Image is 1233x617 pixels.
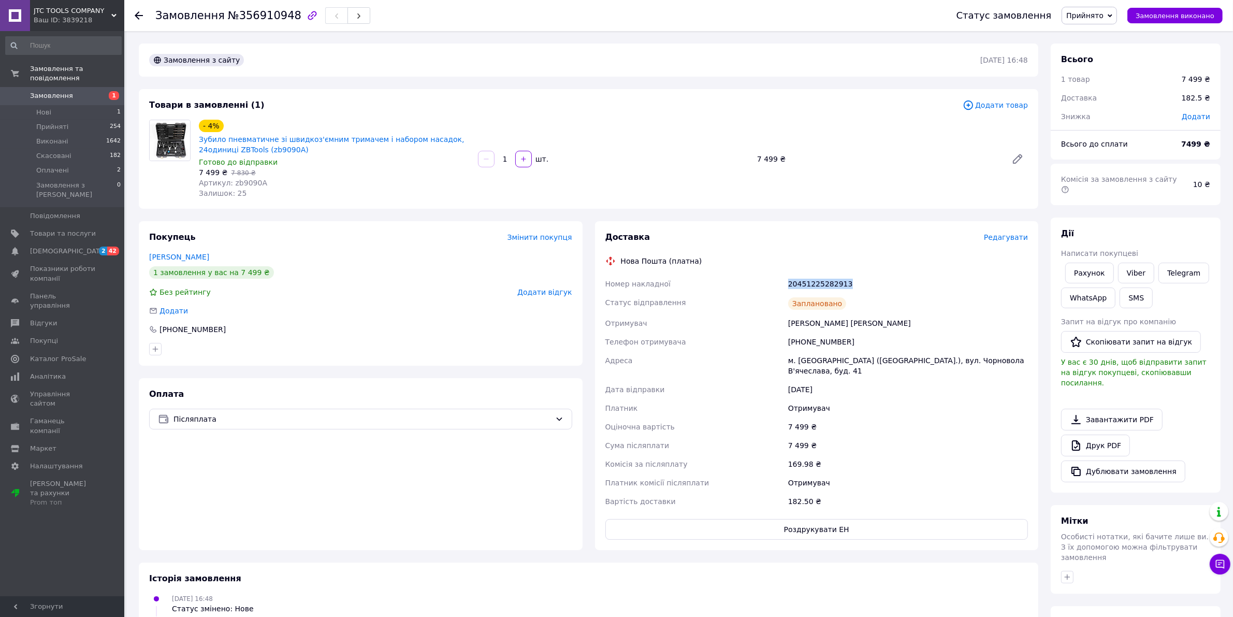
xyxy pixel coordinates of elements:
[1187,173,1216,196] div: 10 ₴
[30,390,96,408] span: Управління сайтом
[786,492,1030,511] div: 182.50 ₴
[1061,54,1093,64] span: Всього
[117,108,121,117] span: 1
[517,288,572,296] span: Додати відгук
[786,314,1030,333] div: [PERSON_NAME] [PERSON_NAME]
[199,158,278,166] span: Готово до відправки
[786,351,1030,380] div: м. [GEOGRAPHIC_DATA] ([GEOGRAPHIC_DATA].), вул. Чорновола В'ячеслава, буд. 41
[149,100,265,110] span: Товари в замовленні (1)
[1182,74,1210,84] div: 7 499 ₴
[786,275,1030,293] div: 20451225282913
[1061,288,1115,308] a: WhatsApp
[172,595,213,602] span: [DATE] 16:48
[135,10,143,21] div: Повернутися назад
[30,336,58,346] span: Покупці
[36,151,71,161] span: Скасовані
[605,319,647,327] span: Отримувач
[1182,112,1210,121] span: Додати
[980,56,1028,64] time: [DATE] 16:48
[788,297,847,310] div: Заплановано
[34,16,124,25] div: Ваш ID: 3839218
[605,441,670,450] span: Сума післяплати
[1158,263,1209,283] a: Telegram
[36,108,51,117] span: Нові
[786,418,1030,436] div: 7 499 ₴
[1061,533,1209,562] span: Особисті нотатки, які бачите лише ви. З їх допомогою можна фільтрувати замовлення
[30,372,66,381] span: Аналітика
[36,181,117,199] span: Замовлення з [PERSON_NAME]
[117,166,121,175] span: 2
[1061,358,1207,387] span: У вас є 30 днів, щоб відправити запит на відгук покупцеві, скопіювавши посилання.
[1061,140,1128,148] span: Всього до сплати
[99,247,107,255] span: 2
[117,181,121,199] span: 0
[605,404,638,412] span: Платник
[30,479,96,508] span: [PERSON_NAME] та рахунки
[786,380,1030,399] div: [DATE]
[1127,8,1223,23] button: Замовлення виконано
[30,354,86,364] span: Каталог ProSale
[30,211,80,221] span: Повідомлення
[605,497,676,506] span: Вартість доставки
[149,54,244,66] div: Замовлення з сайту
[30,417,96,435] span: Гаманець компанії
[30,64,124,83] span: Замовлення та повідомлення
[30,247,107,256] span: [DEMOGRAPHIC_DATA]
[110,151,121,161] span: 182
[1007,149,1028,169] a: Редагувати
[158,324,227,335] div: [PHONE_NUMBER]
[110,122,121,132] span: 254
[149,232,196,242] span: Покупець
[199,120,224,132] div: - 4%
[1118,263,1154,283] a: Viber
[786,436,1030,455] div: 7 499 ₴
[605,479,709,487] span: Платник комісії післяплати
[1061,94,1097,102] span: Доставка
[605,232,650,242] span: Доставка
[30,319,57,328] span: Відгуки
[605,423,675,431] span: Оціночна вартість
[149,266,274,279] div: 1 замовлення у вас на 7 499 ₴
[1061,461,1185,482] button: Дублювати замовлення
[1061,331,1201,353] button: Скопіювати запит на відгук
[956,10,1052,21] div: Статус замовлення
[786,473,1030,492] div: Отримувач
[173,413,551,425] span: Післяплата
[199,179,267,187] span: Артикул: zb9090A
[1176,87,1216,109] div: 182.5 ₴
[30,462,83,471] span: Налаштування
[963,99,1028,111] span: Додати товар
[507,233,572,241] span: Змінити покупця
[149,253,209,261] a: [PERSON_NAME]
[786,455,1030,473] div: 169.98 ₴
[150,120,190,161] img: Зубило пневматичне зі швидкоз'ємним тримачем і набором насадок, 24одиниці ZBTools (zb9090A)
[36,137,68,146] span: Виконані
[172,604,254,614] div: Статус змінено: Нове
[1061,228,1074,238] span: Дії
[149,389,184,399] span: Оплата
[1061,112,1091,121] span: Знижка
[1061,435,1130,456] a: Друк PDF
[1061,409,1163,431] a: Завантажити PDF
[1061,318,1176,326] span: Запит на відгук про компанію
[228,9,301,22] span: №356910948
[1065,263,1114,283] button: Рахунок
[1120,288,1153,308] button: SMS
[605,356,633,365] span: Адреса
[605,460,688,468] span: Комісія за післяплату
[30,264,96,283] span: Показники роботи компанії
[605,519,1028,540] button: Роздрукувати ЕН
[199,189,246,197] span: Залишок: 25
[533,154,549,164] div: шт.
[199,168,227,177] span: 7 499 ₴
[605,338,686,346] span: Телефон отримувача
[231,169,255,177] span: 7 830 ₴
[786,399,1030,418] div: Отримувач
[34,6,111,16] span: JTC TOOLS COMPANY
[106,137,121,146] span: 1642
[109,91,119,100] span: 1
[36,122,68,132] span: Прийняті
[605,280,671,288] span: Номер накладної
[1061,516,1089,526] span: Мітки
[605,385,665,394] span: Дата відправки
